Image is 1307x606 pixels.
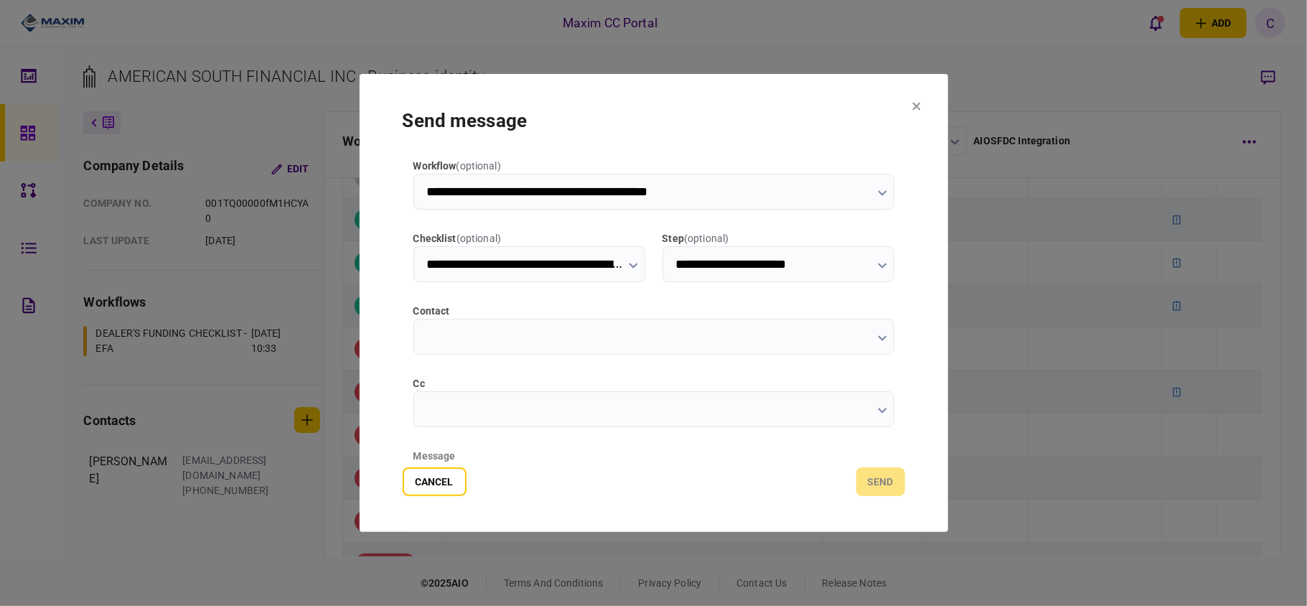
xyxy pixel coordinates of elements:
span: ( optional ) [456,160,501,172]
input: cc [413,391,894,427]
input: contact [413,319,894,355]
label: workflow [413,159,894,174]
label: step [662,231,894,246]
div: message [413,449,894,464]
input: workflow [413,174,894,210]
button: Cancel [403,467,467,496]
label: cc [413,376,894,391]
label: contact [413,304,894,319]
h1: send message [403,110,905,131]
input: step [662,246,894,282]
label: checklist [413,231,645,246]
span: ( optional ) [684,233,729,244]
span: ( optional ) [456,233,501,244]
input: checklist [413,246,645,282]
